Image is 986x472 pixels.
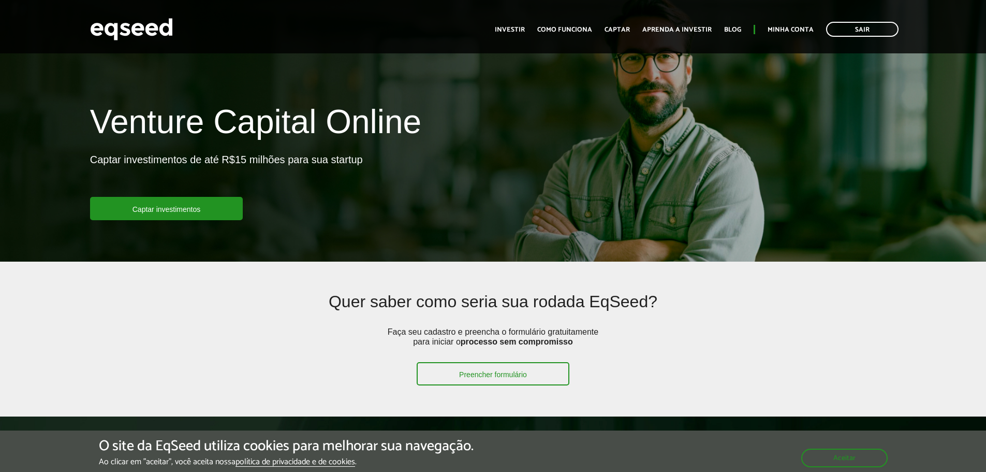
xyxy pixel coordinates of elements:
a: política de privacidade e de cookies [236,458,355,467]
h5: O site da EqSeed utiliza cookies para melhorar sua navegação. [99,438,474,454]
img: EqSeed [90,16,173,43]
a: Sair [826,22,899,37]
a: Minha conta [768,26,814,33]
h1: Venture Capital Online [90,104,421,145]
a: Aprenda a investir [642,26,712,33]
a: Captar investimentos [90,197,243,220]
a: Captar [605,26,630,33]
a: Blog [724,26,741,33]
p: Faça seu cadastro e preencha o formulário gratuitamente para iniciar o [384,327,601,362]
a: Como funciona [537,26,592,33]
p: Ao clicar em "aceitar", você aceita nossa . [99,457,474,467]
a: Investir [495,26,525,33]
a: Preencher formulário [417,362,569,385]
strong: processo sem compromisso [461,337,573,346]
button: Aceitar [801,449,888,467]
h2: Quer saber como seria sua rodada EqSeed? [172,293,814,326]
p: Captar investimentos de até R$15 milhões para sua startup [90,153,363,197]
